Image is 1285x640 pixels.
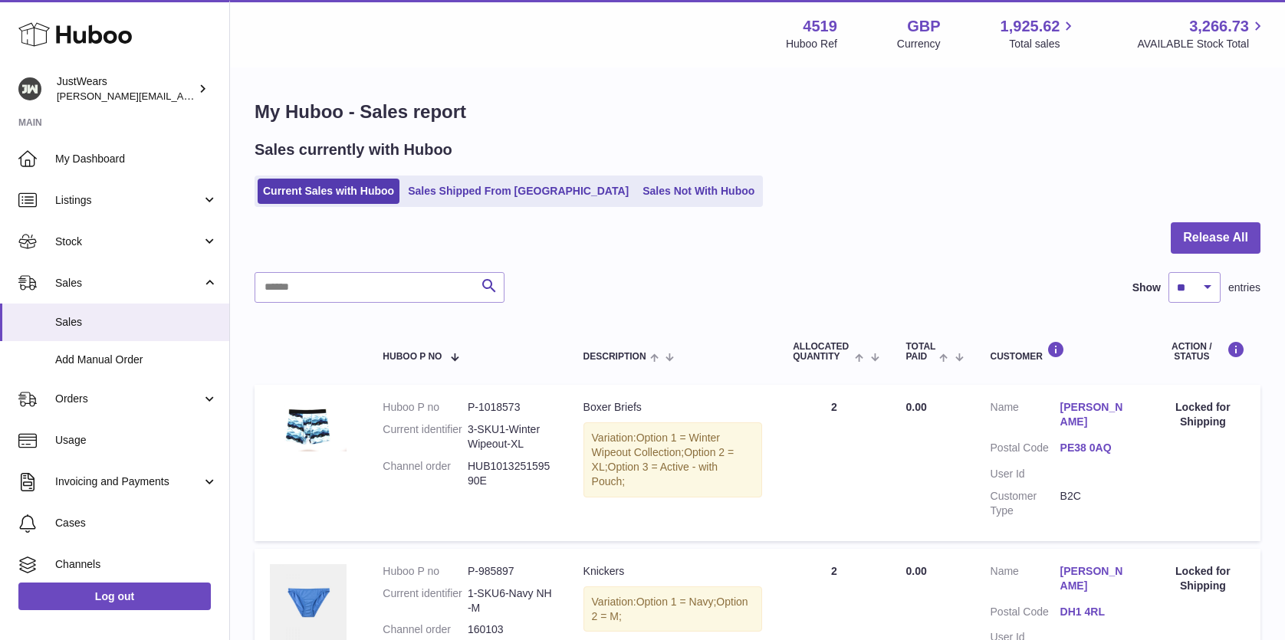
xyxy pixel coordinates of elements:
a: Current Sales with Huboo [258,179,399,204]
a: PE38 0AQ [1060,441,1130,455]
span: Add Manual Order [55,353,218,367]
a: 1,925.62 Total sales [1001,16,1078,51]
h2: Sales currently with Huboo [255,139,452,160]
dd: P-1018573 [468,400,553,415]
dd: B2C [1060,489,1130,518]
dt: Name [991,400,1060,433]
span: 0.00 [906,565,927,577]
a: DH1 4RL [1060,605,1130,619]
div: Locked for Shipping [1161,564,1245,593]
dt: Customer Type [991,489,1060,518]
span: My Dashboard [55,152,218,166]
span: [PERSON_NAME][EMAIL_ADDRESS][DOMAIN_NAME] [57,90,307,102]
span: Channels [55,557,218,572]
a: Sales Not With Huboo [637,179,760,204]
div: Locked for Shipping [1161,400,1245,429]
dt: Current identifier [383,586,468,615]
img: josh@just-wears.com [18,77,41,100]
label: Show [1132,281,1161,295]
span: Option 1 = Navy; [636,596,717,608]
span: ALLOCATED Quantity [793,342,851,362]
div: Variation: [583,586,763,632]
button: Release All [1171,222,1260,254]
span: Cases [55,516,218,530]
dt: Channel order [383,622,468,637]
strong: GBP [907,16,940,37]
div: Knickers [583,564,763,579]
a: [PERSON_NAME] [1060,564,1130,593]
dd: HUB101325159590E [468,459,553,488]
img: 45191731086590.JPG [270,400,347,451]
span: Total sales [1009,37,1077,51]
span: Orders [55,392,202,406]
a: [PERSON_NAME] [1060,400,1130,429]
dt: Current identifier [383,422,468,451]
div: Action / Status [1161,341,1245,362]
span: Huboo P no [383,352,442,362]
div: JustWears [57,74,195,103]
span: 0.00 [906,401,927,413]
span: Stock [55,235,202,249]
dt: Name [991,564,1060,597]
div: Currency [897,37,941,51]
div: Customer [991,341,1130,362]
dd: 1-SKU6-Navy NH-M [468,586,553,615]
a: Log out [18,583,211,610]
dd: 160103 [468,622,553,637]
dt: Postal Code [991,605,1060,623]
span: entries [1228,281,1260,295]
td: 2 [777,385,890,540]
dt: Channel order [383,459,468,488]
span: Option 3 = Active - with Pouch; [592,461,718,487]
span: Invoicing and Payments [55,474,202,489]
strong: 4519 [803,16,837,37]
span: Listings [55,193,202,208]
dt: User Id [991,467,1060,481]
dt: Huboo P no [383,564,468,579]
span: Description [583,352,646,362]
dd: P-985897 [468,564,553,579]
a: 3,266.73 AVAILABLE Stock Total [1137,16,1267,51]
dt: Huboo P no [383,400,468,415]
dd: 3-SKU1-Winter Wipeout-XL [468,422,553,451]
span: AVAILABLE Stock Total [1137,37,1267,51]
a: Sales Shipped From [GEOGRAPHIC_DATA] [403,179,634,204]
span: 3,266.73 [1189,16,1249,37]
h1: My Huboo - Sales report [255,100,1260,124]
span: Total paid [906,342,936,362]
div: Variation: [583,422,763,497]
div: Boxer Briefs [583,400,763,415]
dt: Postal Code [991,441,1060,459]
span: Option 2 = M; [592,596,748,622]
span: Option 1 = Winter Wipeout Collection; [592,432,720,458]
span: 1,925.62 [1001,16,1060,37]
span: Sales [55,315,218,330]
div: Huboo Ref [786,37,837,51]
span: Usage [55,433,218,448]
span: Sales [55,276,202,290]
